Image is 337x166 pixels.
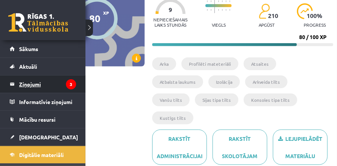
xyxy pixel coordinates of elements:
[212,22,226,27] p: Viegls
[259,3,270,19] img: students-c634bb4e5e11cddfef0936a35e636f08e4e9abd3cc4e673bd6f9a4125e45ecb1.svg
[19,134,78,140] span: [DEMOGRAPHIC_DATA]
[19,93,76,110] legend: Informatīvie ziņojumi
[19,116,55,123] span: Mācību resursi
[10,128,76,146] a: [DEMOGRAPHIC_DATA]
[10,146,76,163] a: Digitālie materiāli
[222,9,223,11] img: icon-short-line-57e1e144782c952c97e751825c79c345078a6d821885a25fce030b3d8c18986b.svg
[226,0,226,2] img: icon-short-line-57e1e144782c952c97e751825c79c345078a6d821885a25fce030b3d8c18986b.svg
[208,75,240,88] li: Izolācija
[169,6,172,13] span: 9
[152,94,190,106] li: Vanšu tilts
[244,57,276,70] li: Atsaites
[10,111,76,128] a: Mācību resursi
[207,9,208,11] img: icon-short-line-57e1e144782c952c97e751825c79c345078a6d821885a25fce030b3d8c18986b.svg
[226,9,226,11] img: icon-short-line-57e1e144782c952c97e751825c79c345078a6d821885a25fce030b3d8c18986b.svg
[244,94,297,106] li: Konsoles tipa tilts
[218,0,219,2] img: icon-short-line-57e1e144782c952c97e751825c79c345078a6d821885a25fce030b3d8c18986b.svg
[211,0,211,2] img: icon-short-line-57e1e144782c952c97e751825c79c345078a6d821885a25fce030b3d8c18986b.svg
[10,93,76,110] a: Informatīvie ziņojumi
[10,58,76,75] a: Aktuāli
[10,75,76,93] a: Ziņojumi3
[222,0,223,2] img: icon-short-line-57e1e144782c952c97e751825c79c345078a6d821885a25fce030b3d8c18986b.svg
[152,17,189,27] p: Nepieciešamais laiks stundās
[213,130,267,165] a: Rakstīt skolotājam
[207,0,208,2] img: icon-short-line-57e1e144782c952c97e751825c79c345078a6d821885a25fce030b3d8c18986b.svg
[19,75,76,93] legend: Ziņojumi
[103,10,109,15] span: XP
[268,12,278,19] span: 210
[195,94,238,106] li: Sijas tipa tilts
[152,75,203,88] li: Atbalsta laukums
[152,112,193,124] li: Kustīgs tilts
[273,130,328,165] a: Lejupielādēt materiālu
[66,79,76,89] i: 3
[19,151,64,158] span: Digitālie materiāli
[307,12,323,19] span: 100 %
[304,22,326,27] p: progress
[181,57,238,70] li: Profilēti mateteriāli
[152,130,207,165] a: Rakstīt administrācijai
[245,75,288,88] li: Arkveida tilts
[90,13,101,24] div: 80
[152,57,176,70] li: Arka
[211,9,211,11] img: icon-short-line-57e1e144782c952c97e751825c79c345078a6d821885a25fce030b3d8c18986b.svg
[259,22,275,27] p: apgūst
[19,45,38,52] span: Sākums
[19,63,37,70] span: Aktuāli
[297,3,313,19] img: icon-progress-161ccf0a02000e728c5f80fcf4c31c7af3da0e1684b2b1d7c360e028c24a22f1.svg
[10,40,76,57] a: Sākums
[218,9,219,11] img: icon-short-line-57e1e144782c952c97e751825c79c345078a6d821885a25fce030b3d8c18986b.svg
[8,13,68,32] a: Rīgas 1. Tālmācības vidusskola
